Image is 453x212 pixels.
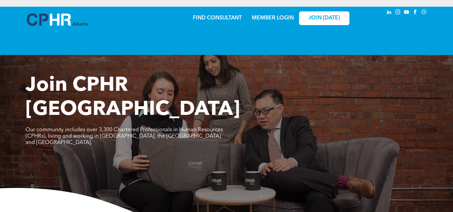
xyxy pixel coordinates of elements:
[412,8,419,17] a: facebook
[308,15,340,21] span: JOIN [DATE]
[420,8,428,17] a: Social network
[299,11,349,25] a: JOIN [DATE]
[252,15,294,21] a: MEMBER LOGIN
[386,8,393,17] a: linkedin
[25,76,240,120] span: Join CPHR [GEOGRAPHIC_DATA]
[25,127,223,145] span: Our community includes over 3,300 Chartered Professionals in Human Resources (CPHRs), living and ...
[403,8,410,17] a: youtube
[193,15,242,21] a: FIND CONSULTANT
[27,13,88,26] img: A blue and white logo for cp alberta
[394,8,402,17] a: instagram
